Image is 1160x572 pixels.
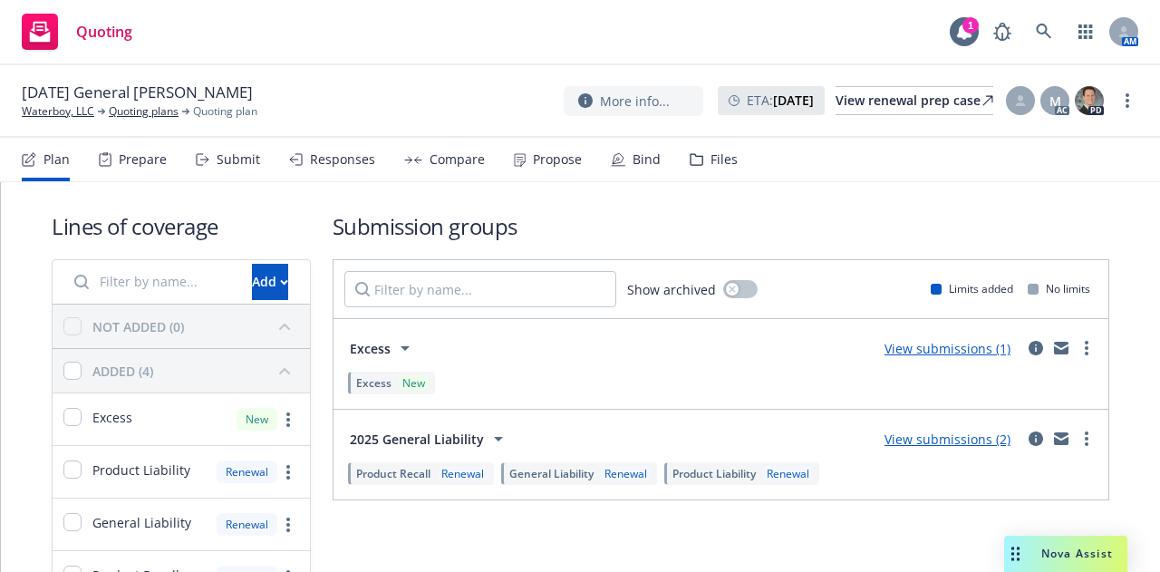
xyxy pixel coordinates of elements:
[1076,337,1097,359] a: more
[836,87,993,114] div: View renewal prep case
[509,466,594,481] span: General Liability
[884,340,1010,357] a: View submissions (1)
[884,431,1010,448] a: View submissions (2)
[1025,337,1047,359] a: circleInformation
[217,152,260,167] div: Submit
[76,24,132,39] span: Quoting
[22,82,253,103] span: [DATE] General [PERSON_NAME]
[119,152,167,167] div: Prepare
[356,466,430,481] span: Product Recall
[92,408,132,427] span: Excess
[710,152,738,167] div: Files
[277,409,299,431] a: more
[63,264,241,300] input: Filter by name...
[747,91,814,110] span: ETA :
[43,152,70,167] div: Plan
[564,86,703,116] button: More info...
[1050,337,1072,359] a: mail
[1041,546,1113,561] span: Nova Assist
[252,264,288,300] button: Add
[984,14,1020,50] a: Report a Bug
[1116,90,1138,111] a: more
[1075,86,1104,115] img: photo
[1076,428,1097,450] a: more
[1050,428,1072,450] a: mail
[92,461,190,480] span: Product Liability
[217,461,277,483] div: Renewal
[763,466,813,481] div: Renewal
[438,466,488,481] div: Renewal
[601,466,651,481] div: Renewal
[931,281,1013,296] div: Limits added
[1025,428,1047,450] a: circleInformation
[627,280,716,299] span: Show archived
[277,461,299,483] a: more
[92,513,191,532] span: General Liability
[1004,536,1127,572] button: Nova Assist
[399,375,429,391] div: New
[533,152,582,167] div: Propose
[22,103,94,120] a: Waterboy, LLC
[333,211,1109,241] h1: Submission groups
[773,92,814,109] strong: [DATE]
[237,408,277,431] div: New
[430,152,485,167] div: Compare
[962,17,979,34] div: 1
[277,514,299,536] a: more
[1028,281,1090,296] div: No limits
[1026,14,1062,50] a: Search
[350,430,484,449] span: 2025 General Liability
[600,92,670,111] span: More info...
[92,362,153,381] div: ADDED (4)
[109,103,179,120] a: Quoting plans
[252,265,288,299] div: Add
[836,86,993,115] a: View renewal prep case
[350,339,391,358] span: Excess
[633,152,661,167] div: Bind
[1049,92,1061,111] span: M
[1004,536,1027,572] div: Drag to move
[92,317,184,336] div: NOT ADDED (0)
[52,211,311,241] h1: Lines of coverage
[672,466,756,481] span: Product Liability
[92,312,299,341] button: NOT ADDED (0)
[310,152,375,167] div: Responses
[14,6,140,57] a: Quoting
[193,103,257,120] span: Quoting plan
[344,421,515,457] button: 2025 General Liability
[344,330,421,366] button: Excess
[344,271,616,307] input: Filter by name...
[1068,14,1104,50] a: Switch app
[217,513,277,536] div: Renewal
[92,356,299,385] button: ADDED (4)
[356,375,391,391] span: Excess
